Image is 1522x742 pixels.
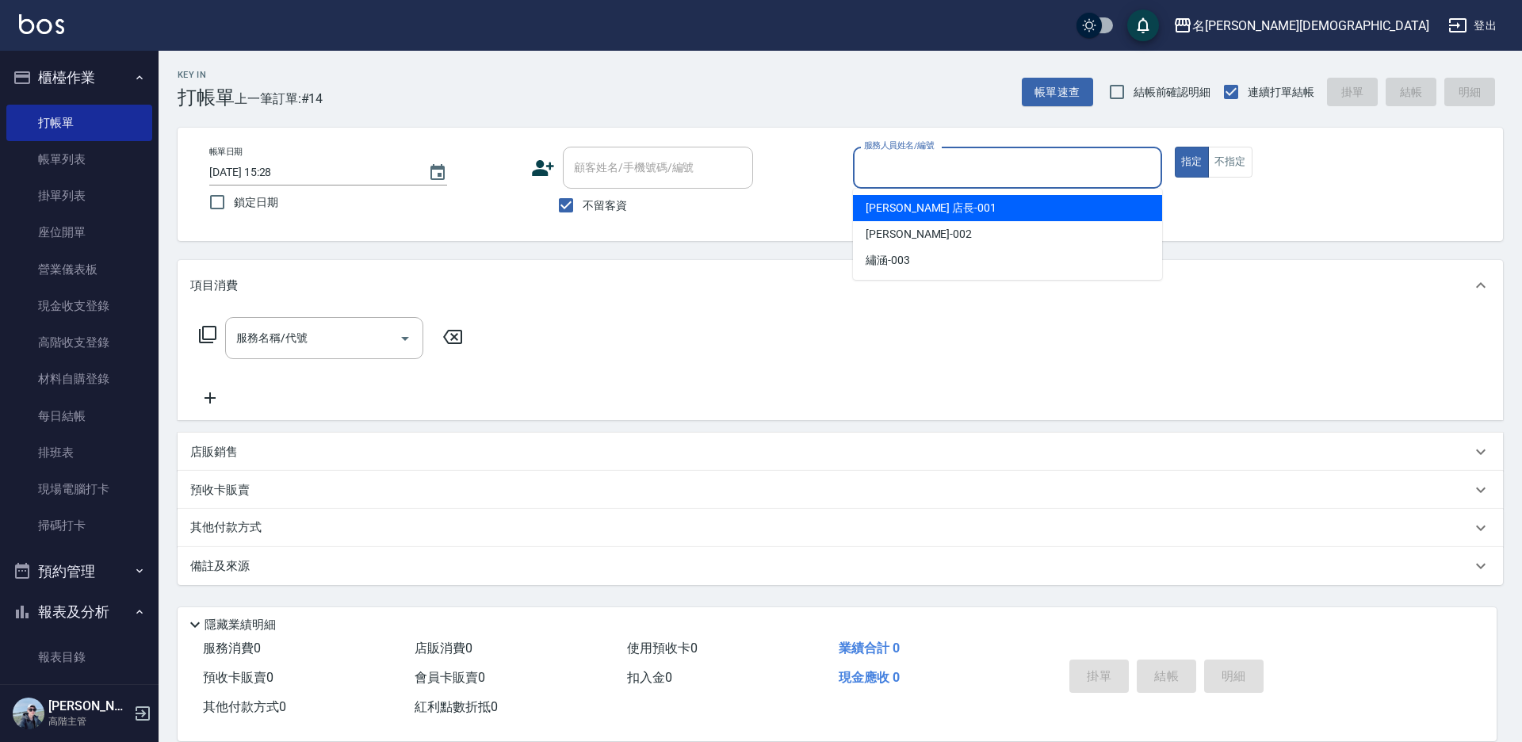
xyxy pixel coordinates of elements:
div: 其他付款方式 [178,509,1503,547]
a: 掛單列表 [6,178,152,214]
span: 店販消費 0 [415,641,472,656]
label: 服務人員姓名/編號 [864,140,934,151]
button: 不指定 [1208,147,1252,178]
label: 帳單日期 [209,146,243,158]
button: 預約管理 [6,551,152,592]
p: 隱藏業績明細 [205,617,276,633]
img: Logo [19,14,64,34]
span: [PERSON_NAME] -002 [866,226,972,243]
h3: 打帳單 [178,86,235,109]
span: 繡涵 -003 [866,252,910,269]
a: 座位開單 [6,214,152,251]
span: 不留客資 [583,197,627,214]
a: 帳單列表 [6,141,152,178]
h5: [PERSON_NAME] [48,698,129,714]
span: 現金應收 0 [839,670,900,685]
a: 打帳單 [6,105,152,141]
p: 店販銷售 [190,444,238,461]
a: 每日結帳 [6,398,152,434]
h2: Key In [178,70,235,80]
button: 指定 [1175,147,1209,178]
p: 項目消費 [190,277,238,294]
span: [PERSON_NAME] 店長 -001 [866,200,996,216]
span: 鎖定日期 [234,194,278,211]
button: 帳單速查 [1022,78,1093,107]
button: 報表及分析 [6,591,152,633]
span: 會員卡販賣 0 [415,670,485,685]
a: 營業儀表板 [6,251,152,288]
button: save [1127,10,1159,41]
p: 預收卡販賣 [190,482,250,499]
p: 備註及來源 [190,558,250,575]
span: 扣入金 0 [627,670,672,685]
img: Person [13,698,44,729]
p: 高階主管 [48,714,129,729]
button: 櫃檯作業 [6,57,152,98]
input: YYYY/MM/DD hh:mm [209,159,412,185]
div: 名[PERSON_NAME][DEMOGRAPHIC_DATA] [1192,16,1429,36]
span: 使用預收卡 0 [627,641,698,656]
span: 預收卡販賣 0 [203,670,273,685]
a: 高階收支登錄 [6,324,152,361]
a: 掃碼打卡 [6,507,152,544]
span: 上一筆訂單:#14 [235,89,323,109]
div: 預收卡販賣 [178,471,1503,509]
div: 備註及來源 [178,547,1503,585]
a: 報表目錄 [6,639,152,675]
a: 消費分析儀表板 [6,675,152,712]
span: 業績合計 0 [839,641,900,656]
div: 項目消費 [178,260,1503,311]
span: 服務消費 0 [203,641,261,656]
span: 其他付款方式 0 [203,699,286,714]
a: 現場電腦打卡 [6,471,152,507]
span: 連續打單結帳 [1248,84,1314,101]
a: 材料自購登錄 [6,361,152,397]
div: 店販銷售 [178,433,1503,471]
button: 名[PERSON_NAME][DEMOGRAPHIC_DATA] [1167,10,1436,42]
button: 登出 [1442,11,1503,40]
span: 結帳前確認明細 [1134,84,1211,101]
a: 現金收支登錄 [6,288,152,324]
a: 排班表 [6,434,152,471]
span: 紅利點數折抵 0 [415,699,498,714]
button: Choose date, selected date is 2025-08-16 [419,154,457,192]
button: Open [392,326,418,351]
p: 其他付款方式 [190,519,270,537]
